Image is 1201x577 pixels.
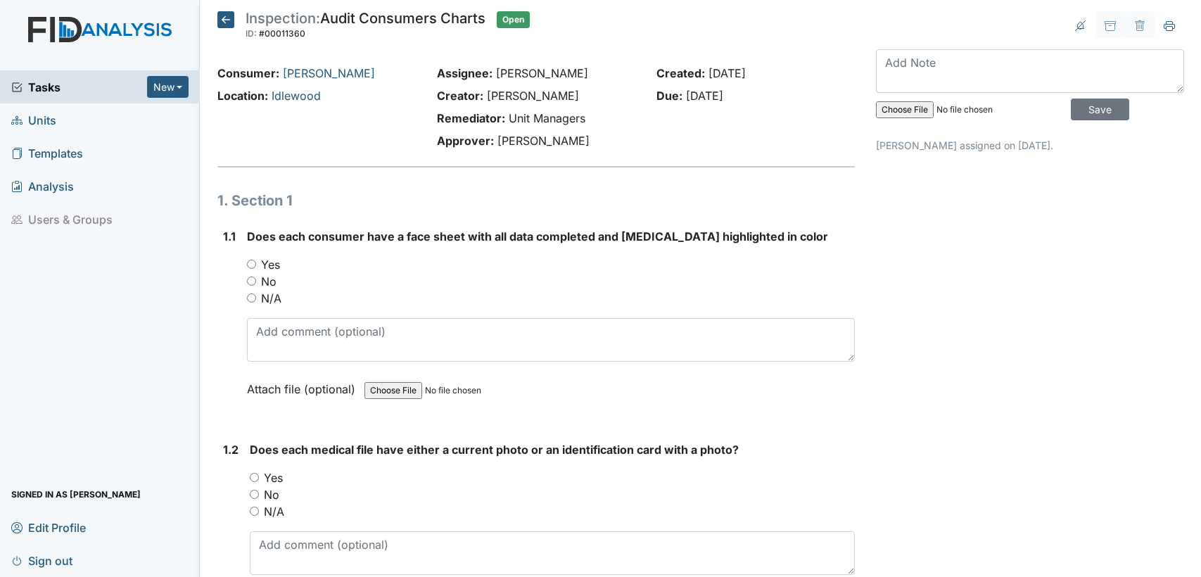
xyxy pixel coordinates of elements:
[272,89,321,103] a: Idlewood
[264,469,283,486] label: Yes
[247,293,256,303] input: N/A
[247,277,256,286] input: No
[264,486,279,503] label: No
[247,260,256,269] input: Yes
[223,441,239,458] label: 1.2
[656,89,682,103] strong: Due:
[708,66,746,80] span: [DATE]
[656,66,705,80] strong: Created:
[11,142,83,164] span: Templates
[246,28,257,39] span: ID:
[217,66,279,80] strong: Consumer:
[437,134,494,148] strong: Approver:
[246,10,320,27] span: Inspection:
[11,109,56,131] span: Units
[261,273,277,290] label: No
[437,89,483,103] strong: Creator:
[264,503,284,520] label: N/A
[250,490,259,499] input: No
[496,66,588,80] span: [PERSON_NAME]
[247,373,361,398] label: Attach file (optional)
[11,483,141,505] span: Signed in as [PERSON_NAME]
[437,66,493,80] strong: Assignee:
[247,229,828,243] span: Does each consumer have a face sheet with all data completed and [MEDICAL_DATA] highlighted in color
[250,473,259,482] input: Yes
[250,507,259,516] input: N/A
[11,516,86,538] span: Edit Profile
[876,138,1184,153] p: [PERSON_NAME] assigned on [DATE].
[147,76,189,98] button: New
[509,111,585,125] span: Unit Managers
[223,228,236,245] label: 1.1
[1071,99,1129,120] input: Save
[497,11,530,28] span: Open
[261,290,281,307] label: N/A
[283,66,375,80] a: [PERSON_NAME]
[217,89,268,103] strong: Location:
[11,79,147,96] a: Tasks
[686,89,723,103] span: [DATE]
[497,134,590,148] span: [PERSON_NAME]
[437,111,505,125] strong: Remediator:
[246,11,485,42] div: Audit Consumers Charts
[261,256,280,273] label: Yes
[11,175,74,197] span: Analysis
[259,28,305,39] span: #00011360
[11,550,72,571] span: Sign out
[250,443,739,457] span: Does each medical file have either a current photo or an identification card with a photo?
[217,190,855,211] h1: 1. Section 1
[487,89,579,103] span: [PERSON_NAME]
